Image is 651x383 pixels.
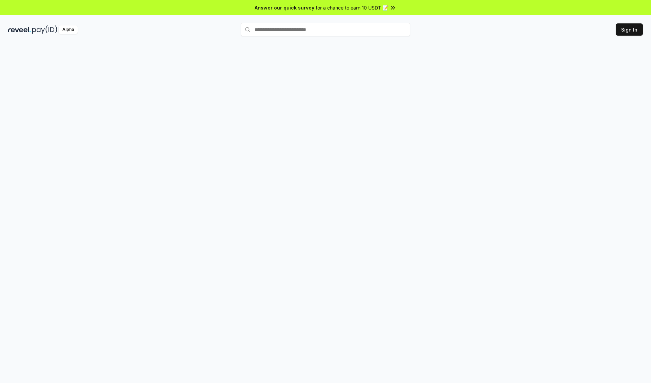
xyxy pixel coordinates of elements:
span: for a chance to earn 10 USDT 📝 [316,4,388,11]
div: Alpha [59,25,78,34]
button: Sign In [616,23,643,36]
span: Answer our quick survey [255,4,314,11]
img: pay_id [32,25,57,34]
img: reveel_dark [8,25,31,34]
